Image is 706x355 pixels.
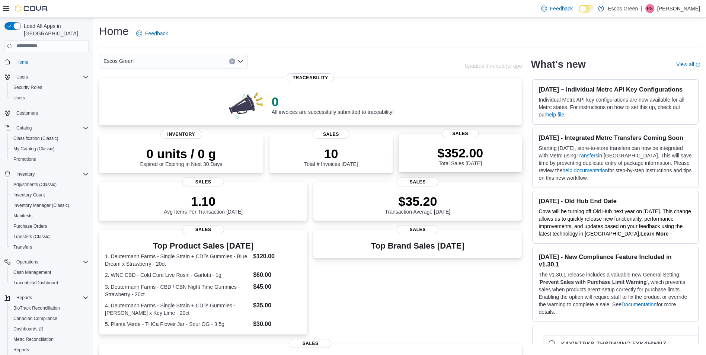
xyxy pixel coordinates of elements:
[579,5,594,13] input: Dark Mode
[105,242,301,250] h3: Top Product Sales [DATE]
[385,194,451,215] div: Transaction Average [DATE]
[13,192,45,198] span: Inventory Count
[105,320,250,328] dt: 5. Planta Verde - THCa Flower Jar - Sour OG - 3.5g
[10,155,39,164] a: Promotions
[10,211,35,220] a: Manifests
[13,109,41,118] a: Customers
[16,259,38,265] span: Operations
[539,253,692,268] h3: [DATE] - New Compliance Feature Included in v1.30.1
[99,24,129,39] h1: Home
[105,302,250,317] dt: 4. Deutermann Farms - Single Strain + CDTs Gummies - [PERSON_NAME] x Key Lime - 20ct
[531,58,585,70] h2: What's new
[304,146,358,167] div: Total # Invoices [DATE]
[13,293,35,302] button: Reports
[21,22,89,37] span: Load All Apps in [GEOGRAPHIC_DATA]
[13,108,89,118] span: Customers
[1,169,92,179] button: Inventory
[7,334,92,345] button: Metrc Reconciliation
[13,73,89,81] span: Users
[13,280,58,286] span: Traceabilty Dashboard
[622,301,657,307] a: Documentation
[287,73,334,82] span: Traceability
[10,304,63,313] a: BioTrack Reconciliation
[16,171,35,177] span: Inventory
[10,278,61,287] a: Traceabilty Dashboard
[10,211,89,220] span: Manifests
[103,57,134,65] span: Escos Green
[313,130,349,139] span: Sales
[160,130,202,139] span: Inventory
[10,144,89,153] span: My Catalog (Classic)
[7,211,92,221] button: Manifests
[13,316,57,322] span: Canadian Compliance
[10,268,89,277] span: Cash Management
[442,129,479,138] span: Sales
[10,191,48,199] a: Inventory Count
[10,191,89,199] span: Inventory Count
[16,110,38,116] span: Customers
[229,58,235,64] button: Clear input
[539,134,692,141] h3: [DATE] - Integrated Metrc Transfers Coming Soon
[182,225,224,234] span: Sales
[7,242,92,252] button: Transfers
[10,335,89,344] span: Metrc Reconciliation
[13,146,55,152] span: My Catalog (Classic)
[10,222,89,231] span: Purchase Orders
[1,123,92,133] button: Catalog
[10,201,89,210] span: Inventory Manager (Classic)
[13,244,32,250] span: Transfers
[10,180,89,189] span: Adjustments (Classic)
[145,30,168,37] span: Feedback
[13,170,89,179] span: Inventory
[10,304,89,313] span: BioTrack Reconciliation
[16,74,28,80] span: Users
[13,135,58,141] span: Classification (Classic)
[437,145,483,166] div: Total Sales [DATE]
[640,231,668,237] a: Learn More
[10,345,89,354] span: Reports
[7,278,92,288] button: Traceabilty Dashboard
[10,345,32,354] a: Reports
[397,225,438,234] span: Sales
[237,58,243,64] button: Open list of options
[10,232,54,241] a: Transfers (Classic)
[385,194,451,209] p: $35.20
[7,324,92,334] a: Dashboards
[140,146,222,161] p: 0 units / 0 g
[7,313,92,324] button: Canadian Compliance
[7,303,92,313] button: BioTrack Reconciliation
[7,231,92,242] button: Transfers (Classic)
[10,243,35,252] a: Transfers
[13,170,38,179] button: Inventory
[10,134,89,143] span: Classification (Classic)
[13,213,32,219] span: Manifests
[13,73,31,81] button: Users
[272,94,394,109] p: 0
[164,194,243,209] p: 1.10
[371,242,464,250] h3: Top Brand Sales [DATE]
[696,63,700,67] svg: External link
[10,324,46,333] a: Dashboards
[13,269,51,275] span: Cash Management
[13,336,54,342] span: Metrc Reconciliation
[304,146,358,161] p: 10
[539,144,692,182] p: Starting [DATE], store-to-store transfers can now be integrated with Metrc using in [GEOGRAPHIC_D...
[7,93,92,103] button: Users
[10,335,57,344] a: Metrc Reconciliation
[105,283,250,298] dt: 3. Deutermann Farms - CBD / CBN Night Time Gummies - Strawberry - 20ct
[105,253,250,268] dt: 1. Deutermann Farms - Single Strain + CDTs Gummies - Blue Dream x Strawberry - 20ct
[253,271,301,279] dd: $60.00
[13,326,43,332] span: Dashboards
[1,257,92,267] button: Operations
[464,63,522,69] p: Updated 4 minute(s) ago
[10,93,28,102] a: Users
[539,271,692,316] p: The v1.30.1 release includes a valuable new General Setting, ' ', which prevents sales when produ...
[7,345,92,355] button: Reports
[647,4,653,13] span: PS
[10,155,89,164] span: Promotions
[10,278,89,287] span: Traceabilty Dashboard
[10,83,45,92] a: Security Roles
[13,95,25,101] span: Users
[10,180,60,189] a: Adjustments (Classic)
